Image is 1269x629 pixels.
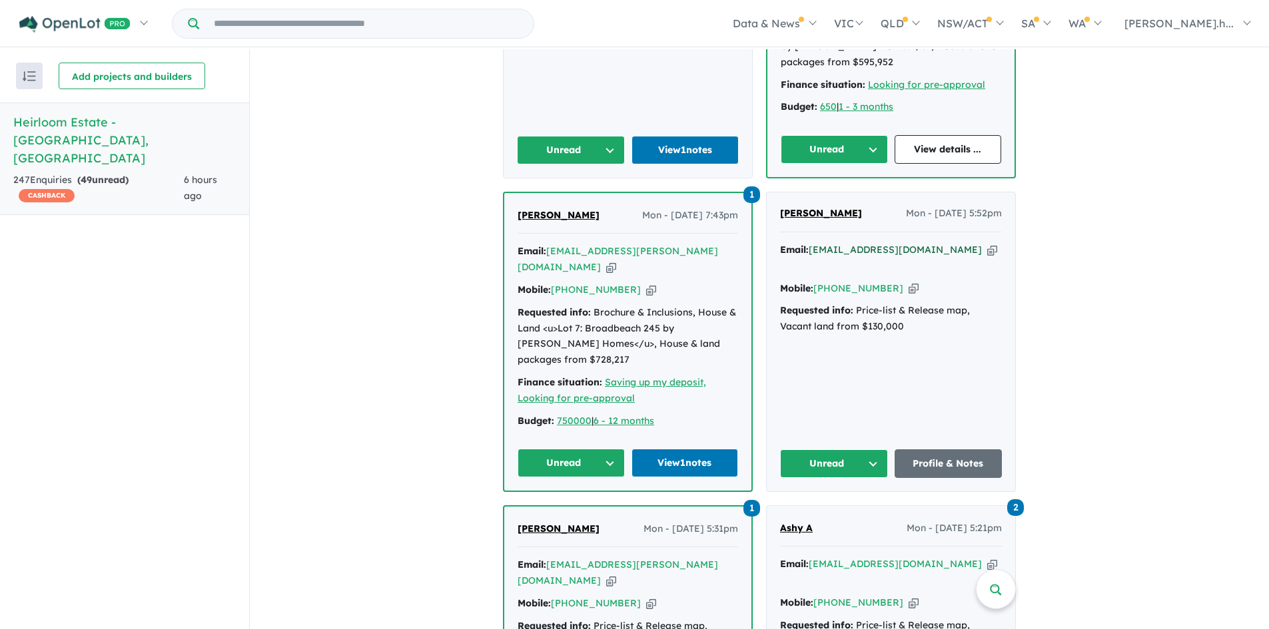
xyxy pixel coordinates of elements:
button: Copy [987,557,997,571]
a: Profile & Notes [895,449,1003,478]
strong: Finance situation: [781,79,865,91]
span: [PERSON_NAME].h... [1124,17,1234,30]
button: Unread [780,449,888,478]
a: [EMAIL_ADDRESS][PERSON_NAME][DOMAIN_NAME] [518,245,718,273]
span: [PERSON_NAME] [518,523,600,534]
span: Ashy A [780,522,813,534]
a: [EMAIL_ADDRESS][DOMAIN_NAME] [809,558,982,570]
a: Ashy A [780,521,813,536]
a: 2 [1007,497,1024,515]
button: Copy [987,243,997,257]
button: Copy [909,282,919,296]
strong: Email: [518,245,546,257]
span: [PERSON_NAME] [518,209,600,221]
a: 1 - 3 months [839,101,893,112]
img: sort.svg [23,71,36,81]
img: Openlot PRO Logo White [19,16,131,33]
button: Copy [909,596,919,610]
a: [PHONE_NUMBER] [813,282,903,294]
strong: Mobile: [518,597,551,609]
a: 1 [743,184,760,202]
button: Add projects and builders [59,63,205,89]
span: CASHBACK [19,189,75,202]
button: Unread [518,449,625,477]
strong: Requested info: [518,306,591,318]
a: [PERSON_NAME] [780,206,862,222]
strong: Mobile: [780,596,813,608]
strong: Mobile: [780,282,813,294]
div: | [781,99,1001,115]
strong: Budget: [781,101,817,112]
span: 1 [743,186,760,203]
strong: Email: [518,558,546,570]
a: 650 [820,101,837,112]
a: [PERSON_NAME] [518,521,600,537]
h5: Heirloom Estate - [GEOGRAPHIC_DATA] , [GEOGRAPHIC_DATA] [13,113,236,167]
a: View1notes [632,449,739,477]
input: Try estate name, suburb, builder or developer [202,9,531,38]
a: 1 [743,498,760,516]
button: Unread [781,135,888,164]
span: 49 [81,174,92,186]
a: [PHONE_NUMBER] [813,596,903,608]
span: Mon - [DATE] 7:43pm [642,208,738,224]
strong: Email: [780,558,809,570]
span: Mon - [DATE] 5:21pm [907,521,1002,536]
span: Mon - [DATE] 5:52pm [906,206,1002,222]
a: [PHONE_NUMBER] [551,284,641,296]
a: 6 - 12 months [594,415,654,427]
a: [EMAIL_ADDRESS][PERSON_NAME][DOMAIN_NAME] [518,558,718,586]
button: Unread [517,136,625,164]
span: 6 hours ago [184,174,217,202]
span: 1 [743,500,760,517]
strong: Finance situation: [518,376,602,388]
button: Copy [606,260,616,274]
strong: Email: [780,244,809,256]
div: 247 Enquir ies [13,172,184,204]
a: [PHONE_NUMBER] [551,597,641,609]
div: Price-list & Release map, Vacant land from $130,000 [780,303,1002,335]
button: Copy [646,283,656,297]
span: 2 [1007,499,1024,516]
strong: Requested info: [780,304,853,316]
strong: Mobile: [518,284,551,296]
a: Saving up my deposit, Looking for pre-approval [518,376,706,404]
button: Copy [646,596,656,610]
span: [PERSON_NAME] [780,207,862,219]
div: Brochure & Inclusions, House & Land <u>Lot 7: Broadbeach 245 by [PERSON_NAME] Homes</u>, House & ... [518,305,738,368]
button: Copy [606,574,616,588]
strong: Budget: [518,415,554,427]
a: View details ... [895,135,1002,164]
span: Mon - [DATE] 5:31pm [643,521,738,537]
a: View1notes [632,136,739,164]
div: | [518,413,738,429]
a: 750000 [557,415,592,427]
a: [PERSON_NAME] [518,208,600,224]
a: Looking for pre-approval [868,79,985,91]
a: [EMAIL_ADDRESS][DOMAIN_NAME] [809,244,982,256]
strong: ( unread) [77,174,129,186]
